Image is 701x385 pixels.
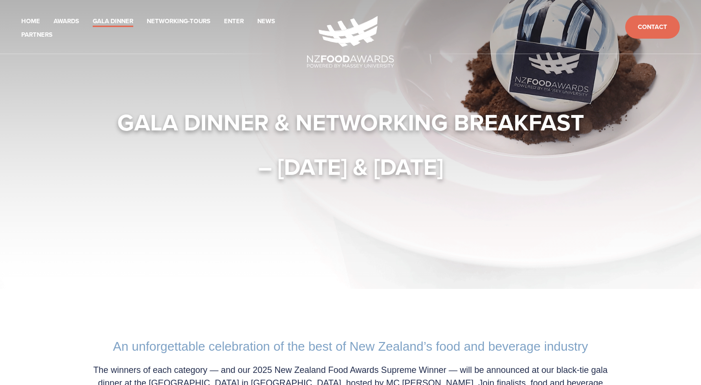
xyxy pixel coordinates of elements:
[93,16,133,27] a: Gala Dinner
[72,152,629,181] h1: – [DATE] & [DATE]
[82,339,619,354] h2: An unforgettable celebration of the best of New Zealand’s food and beverage industry
[625,15,680,39] a: Contact
[224,16,244,27] a: Enter
[21,16,40,27] a: Home
[21,29,53,41] a: Partners
[147,16,210,27] a: Networking-Tours
[54,16,79,27] a: Awards
[72,108,629,137] h1: Gala Dinner & Networking Breakfast
[257,16,275,27] a: News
